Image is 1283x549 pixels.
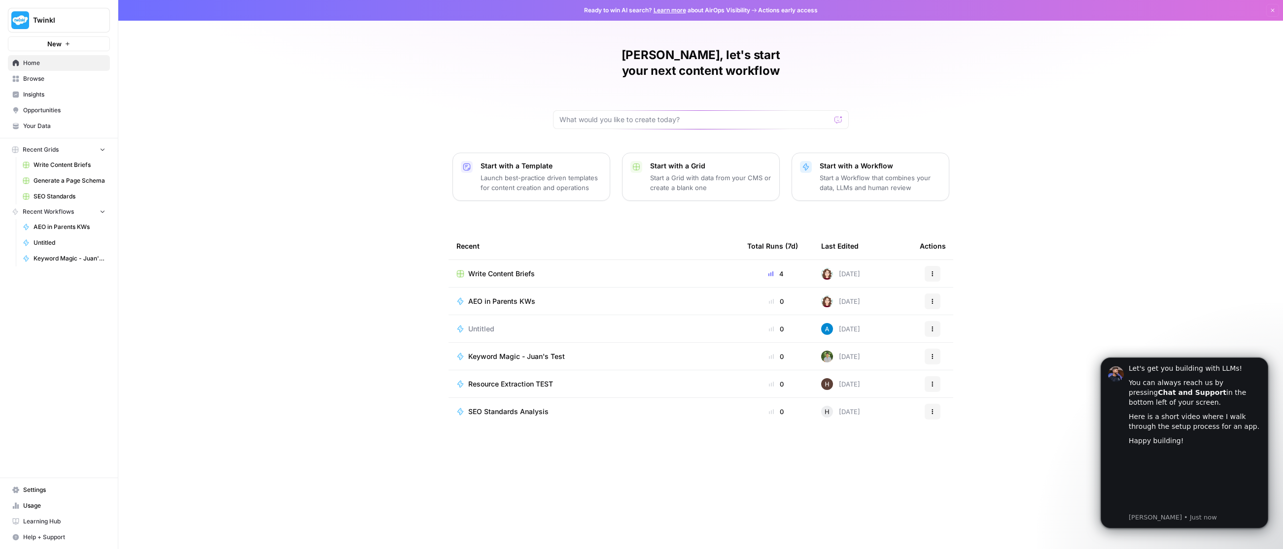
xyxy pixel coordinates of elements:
[23,207,74,216] span: Recent Workflows
[481,173,602,193] p: Launch best-practice driven templates for content creation and operations
[34,161,105,169] span: Write Content Briefs
[758,6,818,15] span: Actions early access
[792,153,949,201] button: Start with a WorkflowStart a Workflow that combines your data, LLMs and human review
[8,204,110,219] button: Recent Workflows
[23,74,105,83] span: Browse
[553,47,849,79] h1: [PERSON_NAME], let's start your next content workflow
[821,351,860,362] div: [DATE]
[8,498,110,514] a: Usage
[747,324,805,334] div: 0
[456,379,731,389] a: Resource Extraction TEST
[34,254,105,263] span: Keyword Magic - Juan's Test
[456,269,731,279] a: Write Content Briefs
[8,482,110,498] a: Settings
[8,71,110,87] a: Browse
[18,219,110,235] a: AEO in Parents KWs
[468,407,549,417] span: SEO Standards Analysis
[47,39,62,49] span: New
[747,232,798,259] div: Total Runs (7d)
[820,161,941,171] p: Start with a Workflow
[8,8,110,32] button: Workspace: Twinkl
[18,157,110,173] a: Write Content Briefs
[821,295,833,307] img: 0t9clbwsleue4ene8ofzoko46kvx
[23,485,105,494] span: Settings
[23,145,59,154] span: Recent Grids
[43,105,175,164] iframe: youtube
[821,268,833,280] img: 0t9clbwsleue4ene8ofzoko46kvx
[821,378,833,390] img: 436bim7ufhw3ohwxraeybzubrpb8
[821,268,860,280] div: [DATE]
[34,238,105,247] span: Untitled
[654,6,686,14] a: Learn more
[23,501,105,510] span: Usage
[747,407,805,417] div: 0
[468,379,553,389] span: Resource Extraction TEST
[18,189,110,204] a: SEO Standards
[468,352,565,361] span: Keyword Magic - Juan's Test
[8,36,110,51] button: New
[8,118,110,134] a: Your Data
[456,324,731,334] a: Untitled
[821,378,860,390] div: [DATE]
[18,173,110,189] a: Generate a Page Schema
[468,324,494,334] span: Untitled
[23,517,105,526] span: Learning Hub
[821,351,833,362] img: ncdp1ahmf7fn9bn1b3phjo7i0y0w
[34,176,105,185] span: Generate a Page Schema
[559,115,831,125] input: What would you like to create today?
[584,6,750,15] span: Ready to win AI search? about AirOps Visibility
[821,406,860,418] div: [DATE]
[18,235,110,251] a: Untitled
[821,295,860,307] div: [DATE]
[456,352,731,361] a: Keyword Magic - Juan's Test
[11,11,29,29] img: Twinkl Logo
[23,106,105,115] span: Opportunities
[43,167,175,176] p: Message from Steven, sent Just now
[825,407,830,417] span: H
[821,323,860,335] div: [DATE]
[456,296,731,306] a: AEO in Parents KWs
[23,59,105,67] span: Home
[920,232,946,259] div: Actions
[747,352,805,361] div: 0
[747,296,805,306] div: 0
[456,232,731,259] div: Recent
[23,533,105,542] span: Help + Support
[468,269,535,279] span: Write Content Briefs
[747,269,805,279] div: 4
[8,514,110,529] a: Learning Hub
[650,161,771,171] p: Start with a Grid
[8,529,110,545] button: Help + Support
[8,102,110,118] a: Opportunities
[821,323,833,335] img: expug7q1r41e9ibi3m1ikmey5x7l
[34,192,105,201] span: SEO Standards
[468,296,535,306] span: AEO in Parents KWs
[34,223,105,231] span: AEO in Parents KWs
[456,407,731,417] a: SEO Standards Analysis
[23,122,105,130] span: Your Data
[650,173,771,193] p: Start a Grid with data from your CMS or create a blank one
[8,87,110,102] a: Insights
[820,173,941,193] p: Start a Workflow that combines your data, LLMs and human review
[821,232,859,259] div: Last Edited
[33,15,93,25] span: Twinkl
[622,153,780,201] button: Start with a GridStart a Grid with data from your CMS or create a blank one
[481,161,602,171] p: Start with a Template
[23,90,105,99] span: Insights
[8,142,110,157] button: Recent Grids
[8,55,110,71] a: Home
[747,379,805,389] div: 0
[18,251,110,266] a: Keyword Magic - Juan's Test
[452,153,610,201] button: Start with a TemplateLaunch best-practice driven templates for content creation and operations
